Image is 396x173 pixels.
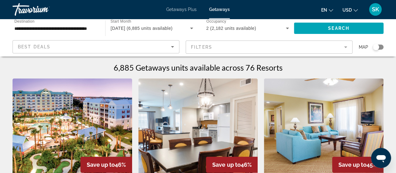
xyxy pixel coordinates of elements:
[13,1,75,18] a: Travorium
[18,44,50,49] span: Best Deals
[342,5,358,14] button: Change currency
[87,161,115,168] span: Save up to
[367,3,383,16] button: User Menu
[18,43,174,51] mat-select: Sort by
[80,157,132,173] div: 46%
[186,40,352,54] button: Filter
[206,19,226,24] span: Occupancy
[342,8,352,13] span: USD
[294,23,383,34] button: Search
[111,19,131,24] span: Start Month
[321,5,333,14] button: Change language
[321,8,327,13] span: en
[328,26,349,31] span: Search
[14,19,34,23] span: Destination
[371,148,391,168] iframe: Button to launch messaging window
[206,26,256,31] span: 2 (2,182 units available)
[111,26,172,31] span: [DATE] (6,885 units available)
[359,43,368,51] span: Map
[372,6,379,13] span: SK
[212,161,240,168] span: Save up to
[166,7,197,12] a: Getaways Plus
[338,161,367,168] span: Save up to
[206,157,258,173] div: 46%
[114,63,283,72] h1: 6,885 Getaways units available across 76 Resorts
[209,7,230,12] a: Getaways
[332,157,383,173] div: 45%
